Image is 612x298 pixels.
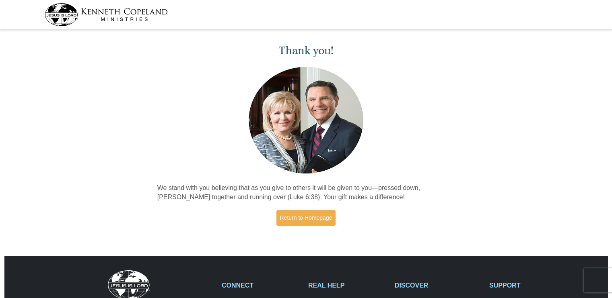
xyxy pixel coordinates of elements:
h2: REAL HELP [308,282,386,289]
p: We stand with you believing that as you give to others it will be given to you—pressed down, [PER... [157,184,455,202]
h1: Thank you! [157,44,455,57]
img: kcm-header-logo.svg [45,3,168,26]
img: Kenneth and Gloria [247,65,365,176]
h2: DISCOVER [395,282,481,289]
h2: SUPPORT [489,282,567,289]
h2: CONNECT [222,282,300,289]
a: Return to Homepage [276,210,336,226]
